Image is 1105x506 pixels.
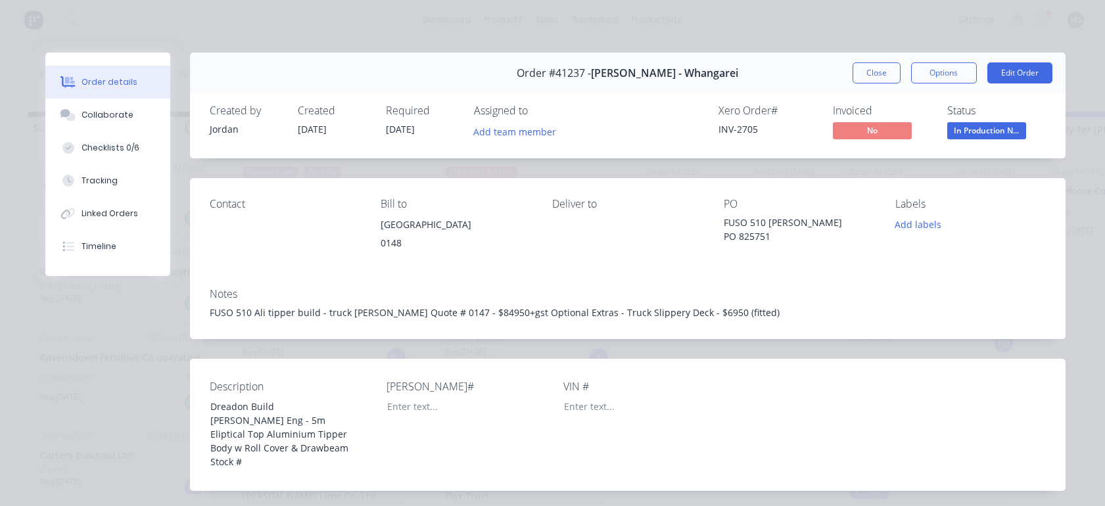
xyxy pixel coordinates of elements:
[718,104,817,117] div: Xero Order #
[210,288,1046,300] div: Notes
[298,123,327,135] span: [DATE]
[386,104,458,117] div: Required
[987,62,1052,83] button: Edit Order
[45,230,170,263] button: Timeline
[833,122,912,139] span: No
[210,379,374,394] label: Description
[563,379,728,394] label: VIN #
[853,62,901,83] button: Close
[466,122,563,140] button: Add team member
[724,216,874,243] div: FUSO 510 [PERSON_NAME] PO 825751
[591,67,738,80] span: [PERSON_NAME] - Whangarei
[210,306,1046,319] div: FUSO 510 Ali tipper build - truck [PERSON_NAME] Quote # 0147 - $84950+gst Optional Extras - Truck...
[724,198,874,210] div: PO
[947,104,1046,117] div: Status
[210,198,360,210] div: Contact
[82,241,116,252] div: Timeline
[888,216,949,233] button: Add labels
[210,122,282,136] div: Jordan
[82,142,139,154] div: Checklists 0/6
[947,122,1026,139] span: In Production N...
[381,216,531,234] div: [GEOGRAPHIC_DATA]
[381,198,531,210] div: Bill to
[552,198,703,210] div: Deliver to
[45,164,170,197] button: Tracking
[210,104,282,117] div: Created by
[833,104,931,117] div: Invoiced
[386,123,415,135] span: [DATE]
[200,397,364,471] div: Dreadon Build [PERSON_NAME] Eng - 5m Eliptical Top Aluminium Tipper Body w Roll Cover & Drawbeam ...
[911,62,977,83] button: Options
[381,234,531,252] div: 0148
[82,76,137,88] div: Order details
[517,67,591,80] span: Order #41237 -
[474,104,605,117] div: Assigned to
[387,379,551,394] label: [PERSON_NAME]#
[895,198,1046,210] div: Labels
[718,122,817,136] div: INV-2705
[45,197,170,230] button: Linked Orders
[82,175,118,187] div: Tracking
[45,66,170,99] button: Order details
[474,122,563,140] button: Add team member
[82,109,133,121] div: Collaborate
[45,99,170,131] button: Collaborate
[947,122,1026,142] button: In Production N...
[82,208,138,219] div: Linked Orders
[298,104,370,117] div: Created
[45,131,170,164] button: Checklists 0/6
[381,216,531,258] div: [GEOGRAPHIC_DATA]0148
